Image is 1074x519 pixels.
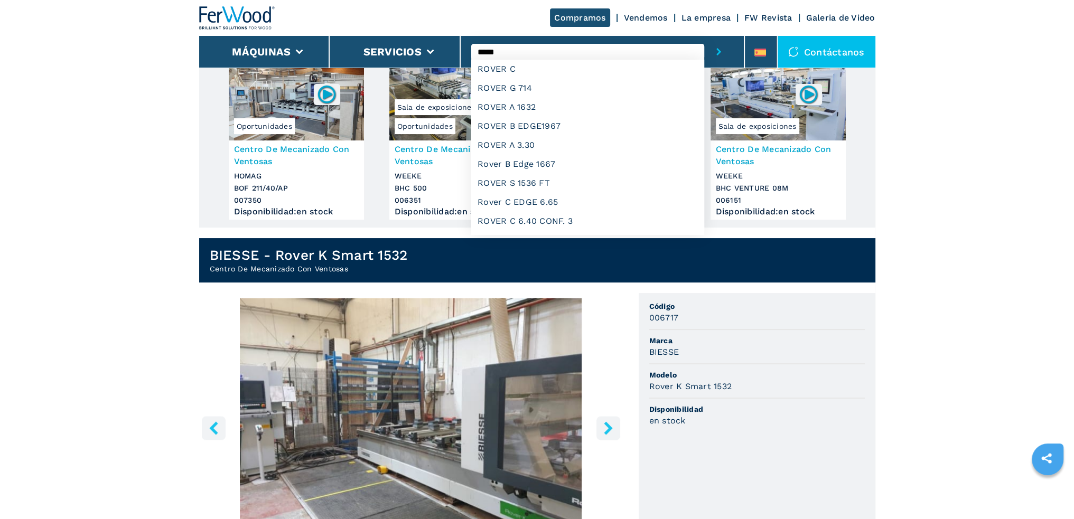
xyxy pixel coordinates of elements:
[316,84,337,105] img: 007350
[471,117,704,136] div: ROVER B EDGE1967
[716,143,840,167] h3: Centro De Mecanizado Con Ventosas
[649,346,679,358] h3: BIESSE
[649,380,732,392] h3: Rover K Smart 1532
[806,13,875,23] a: Galeria de Video
[202,416,226,440] button: left-button
[210,247,408,263] h1: BIESSE - Rover K Smart 1532
[1029,471,1066,511] iframe: Chat
[234,209,359,214] div: Disponibilidad : en stock
[681,13,731,23] a: La empresa
[649,335,865,346] span: Marca
[716,209,840,214] div: Disponibilidad : en stock
[471,155,704,174] div: Rover B Edge 1667
[471,136,704,155] div: ROVER A 3.30
[471,79,704,98] div: ROVER G 714
[199,6,275,30] img: Ferwood
[395,99,478,115] span: Sala de exposiciones
[229,61,364,220] a: Centro De Mecanizado Con Ventosas HOMAG BOF 211/40/APOportunidades007350Centro De Mecanizado Con ...
[210,263,408,274] h2: Centro De Mecanizado Con Ventosas
[798,84,819,105] img: 006151
[471,60,704,79] div: ROVER C
[624,13,668,23] a: Vendemos
[395,209,519,214] div: Disponibilidad : en stock
[232,45,291,58] button: Máquinas
[550,8,610,27] a: Compramos
[596,416,620,440] button: right-button
[649,370,865,380] span: Modelo
[363,45,422,58] button: Servicios
[778,36,875,68] div: Contáctanos
[711,61,846,220] a: Centro De Mecanizado Con Ventosas WEEKE BHC VENTURE 08MSala de exposiciones006151Centro De Mecani...
[649,404,865,414] span: Disponibilidad
[471,98,704,117] div: ROVER A 1632
[395,118,455,134] span: Oportunidades
[788,46,799,57] img: Contáctanos
[234,118,295,134] span: Oportunidades
[471,212,704,231] div: ROVER C 6.40 CONF. 3
[704,36,733,68] button: submit-button
[1033,445,1060,471] a: sharethis
[234,143,359,167] h3: Centro De Mecanizado Con Ventosas
[649,301,865,312] span: Código
[711,61,846,140] img: Centro De Mecanizado Con Ventosas WEEKE BHC VENTURE 08M
[744,13,792,23] a: FW Revista
[389,61,525,140] img: Centro De Mecanizado Con Ventosas WEEKE BHC 500
[716,118,799,134] span: Sala de exposiciones
[395,143,519,167] h3: Centro De Mecanizado Con Ventosas
[395,170,519,206] h3: WEEKE BHC 500 006351
[389,61,525,220] a: Centro De Mecanizado Con Ventosas WEEKE BHC 500OportunidadesSala de exposiciones006351Centro De M...
[471,193,704,212] div: Rover C EDGE 6.65
[649,414,686,427] h3: en stock
[229,61,364,140] img: Centro De Mecanizado Con Ventosas HOMAG BOF 211/40/AP
[649,312,679,324] h3: 006717
[234,170,359,206] h3: HOMAG BOF 211/40/AP 007350
[471,174,704,193] div: ROVER S 1536 FT
[716,170,840,206] h3: WEEKE BHC VENTURE 08M 006151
